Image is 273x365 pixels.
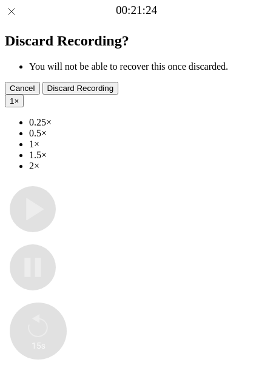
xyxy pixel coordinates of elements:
span: 1 [10,96,14,105]
a: 00:21:24 [116,4,157,17]
li: 1.5× [29,150,268,161]
li: You will not be able to recover this once discarded. [29,61,268,72]
h2: Discard Recording? [5,33,268,49]
li: 0.25× [29,117,268,128]
li: 0.5× [29,128,268,139]
li: 1× [29,139,268,150]
li: 2× [29,161,268,172]
button: Cancel [5,82,40,95]
button: 1× [5,95,24,107]
button: Discard Recording [42,82,119,95]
